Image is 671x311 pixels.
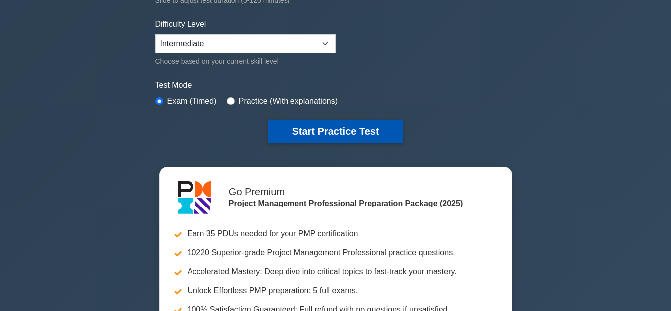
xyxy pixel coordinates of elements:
button: Start Practice Test [268,120,402,143]
label: Exam (Timed) [167,95,217,107]
label: Difficulty Level [155,18,206,30]
label: Practice (With explanations) [239,95,338,107]
div: Choose based on your current skill level [155,55,336,67]
label: Test Mode [155,79,516,91]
